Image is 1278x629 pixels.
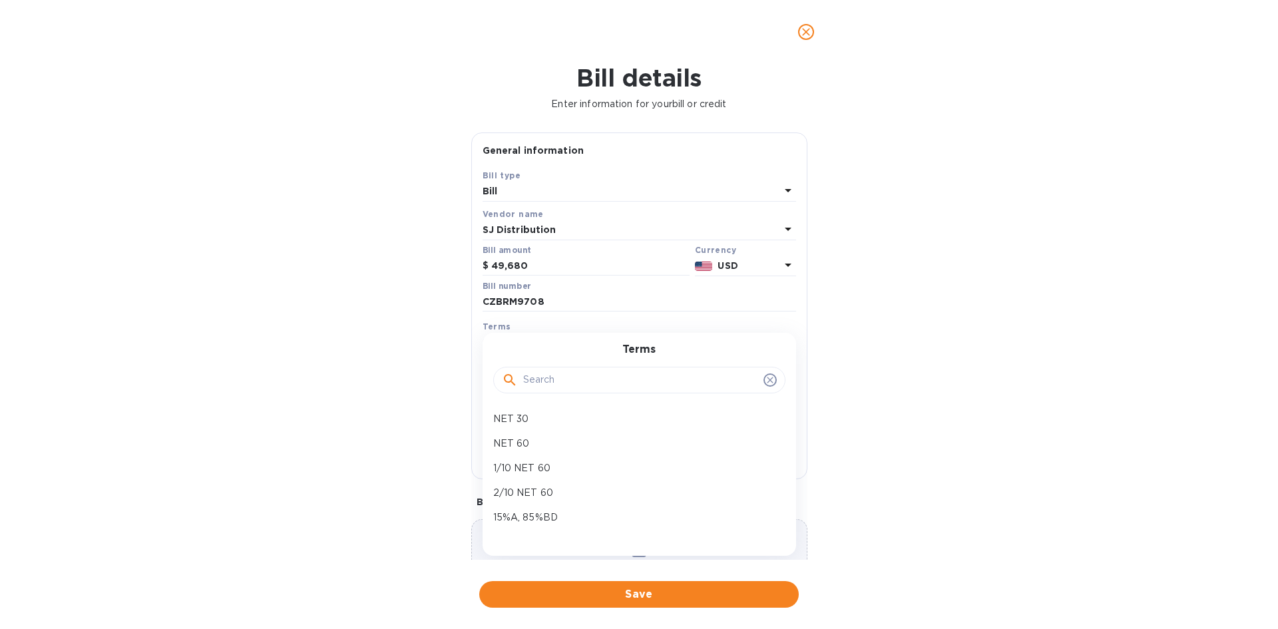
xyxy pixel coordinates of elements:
[483,292,796,312] input: Enter bill number
[493,437,775,451] p: NET 60
[483,256,491,276] div: $
[622,343,656,356] h3: Terms
[695,245,736,255] b: Currency
[483,224,556,235] b: SJ Distribution
[477,495,802,509] p: Bill image
[493,461,775,475] p: 1/10 NET 60
[523,370,758,390] input: Search
[493,511,775,524] p: 15%A, 85%BD
[483,246,531,254] label: Bill amount
[695,262,713,271] img: USD
[11,97,1267,111] p: Enter information for your bill or credit
[493,486,775,500] p: 2/10 NET 60
[483,170,521,180] b: Bill type
[493,412,775,426] p: NET 30
[483,209,544,219] b: Vendor name
[491,256,690,276] input: $ Enter bill amount
[11,64,1267,92] h1: Bill details
[479,581,799,608] button: Save
[483,321,511,331] b: Terms
[718,260,738,271] b: USD
[483,145,584,156] b: General information
[790,16,822,48] button: close
[483,336,542,350] p: Select terms
[483,282,531,290] label: Bill number
[483,186,498,196] b: Bill
[490,586,788,602] span: Save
